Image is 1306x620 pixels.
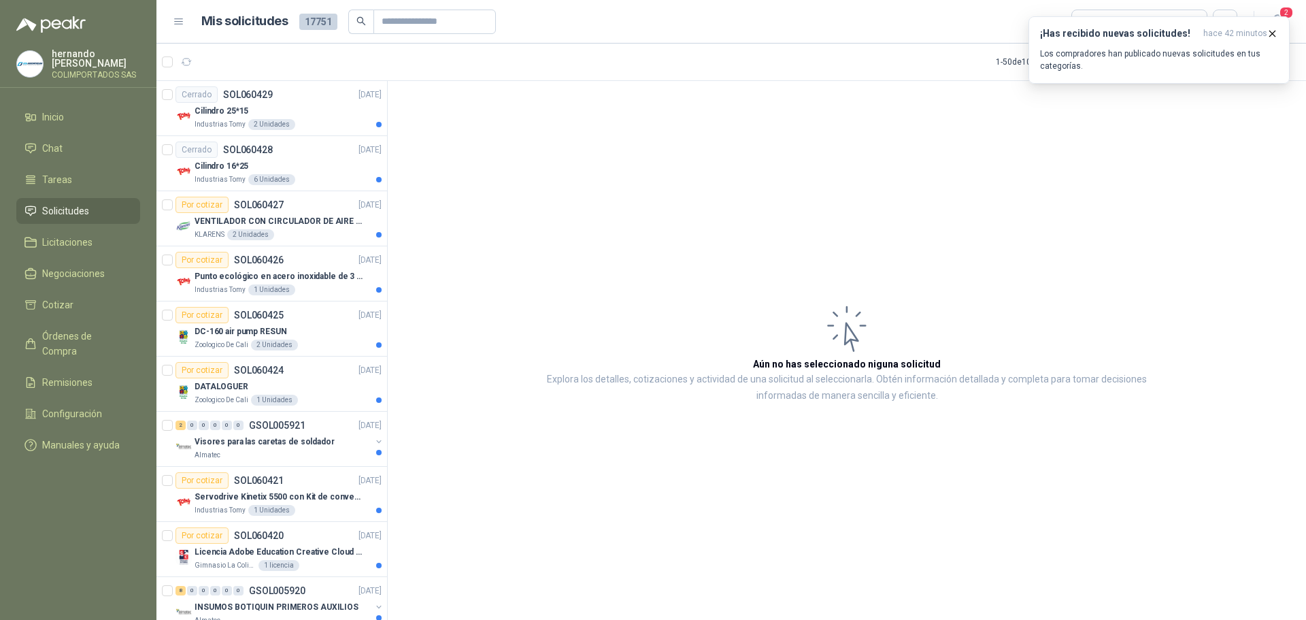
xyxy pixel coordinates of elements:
p: [DATE] [358,474,382,487]
div: Cerrado [175,86,218,103]
div: 1 licencia [258,560,299,571]
img: Company Logo [175,274,192,290]
span: 2 [1279,6,1294,19]
a: Órdenes de Compra [16,323,140,364]
span: Negociaciones [42,266,105,281]
div: 0 [222,586,232,595]
div: 2 [175,421,186,430]
p: Servodrive Kinetix 5500 con Kit de conversión y filtro (Ref 41350505) [195,491,364,504]
p: SOL060421 [234,476,284,485]
span: hace 42 minutos [1203,28,1267,39]
a: Manuales y ayuda [16,432,140,458]
div: 0 [199,421,209,430]
div: 1 Unidades [248,284,295,295]
img: Logo peakr [16,16,86,33]
a: Por cotizarSOL060427[DATE] Company LogoVENTILADOR CON CIRCULADOR DE AIRE MULTIPROPOSITO XPOWER DE... [156,191,387,246]
a: Inicio [16,104,140,130]
div: Por cotizar [175,472,229,489]
div: 1 Unidades [251,395,298,406]
div: 1 Unidades [248,505,295,516]
p: SOL060426 [234,255,284,265]
a: Negociaciones [16,261,140,287]
span: Inicio [42,110,64,125]
p: Zoologico De Cali [195,340,248,350]
p: COLIMPORTADOS SAS [52,71,140,79]
a: CerradoSOL060428[DATE] Company LogoCilindro 16*25Industrias Tomy6 Unidades [156,136,387,191]
div: Por cotizar [175,362,229,378]
img: Company Logo [175,108,192,125]
div: 6 Unidades [248,174,295,185]
a: Por cotizarSOL060426[DATE] Company LogoPunto ecológico en acero inoxidable de 3 puestos, con capa... [156,246,387,301]
p: SOL060424 [234,365,284,375]
a: Cotizar [16,292,140,318]
a: Remisiones [16,370,140,395]
p: Almatec [195,450,220,461]
div: Cerrado [175,142,218,158]
p: Industrias Tomy [195,174,246,185]
button: ¡Has recibido nuevas solicitudes!hace 42 minutos Los compradores han publicado nuevas solicitudes... [1028,16,1290,84]
button: 2 [1265,10,1290,34]
a: CerradoSOL060429[DATE] Company LogoCilindro 25*15Industrias Tomy2 Unidades [156,81,387,136]
div: 2 Unidades [227,229,274,240]
p: Industrias Tomy [195,119,246,130]
p: KLARENS [195,229,224,240]
span: Solicitudes [42,203,89,218]
p: [DATE] [358,529,382,542]
span: Manuales y ayuda [42,438,120,453]
a: Por cotizarSOL060420[DATE] Company LogoLicencia Adobe Education Creative Cloud for enterprise lic... [156,522,387,577]
p: Gimnasio La Colina [195,560,256,571]
div: 8 [175,586,186,595]
a: Solicitudes [16,198,140,224]
p: GSOL005921 [249,421,305,430]
p: SOL060427 [234,200,284,210]
p: [DATE] [358,309,382,322]
h3: Aún no has seleccionado niguna solicitud [753,357,941,372]
p: [DATE] [358,144,382,157]
p: SOL060428 [223,145,273,154]
p: SOL060425 [234,310,284,320]
p: Punto ecológico en acero inoxidable de 3 puestos, con capacidad para 53 Litros por cada división. [195,270,364,283]
a: Por cotizarSOL060425[DATE] Company LogoDC-160 air pump RESUNZoologico De Cali2 Unidades [156,301,387,357]
p: INSUMOS BOTIQUIN PRIMEROS AUXILIOS [195,601,358,614]
span: Remisiones [42,375,93,390]
div: 1 - 50 de 10471 [996,51,1089,73]
p: GSOL005920 [249,586,305,595]
p: [DATE] [358,585,382,598]
img: Company Logo [175,494,192,510]
span: Órdenes de Compra [42,329,127,359]
p: Industrias Tomy [195,505,246,516]
span: 17751 [299,14,337,30]
a: Tareas [16,167,140,193]
a: 2 0 0 0 0 0 GSOL005921[DATE] Company LogoVisores para las caretas de soldadorAlmatec [175,417,384,461]
p: VENTILADOR CON CIRCULADOR DE AIRE MULTIPROPOSITO XPOWER DE 14" [195,215,364,228]
a: Chat [16,135,140,161]
p: [DATE] [358,419,382,432]
p: Licencia Adobe Education Creative Cloud for enterprise license lab and classroom [195,546,364,559]
p: [DATE] [358,254,382,267]
div: 0 [222,421,232,430]
span: search [356,16,366,26]
span: Cotizar [42,297,73,312]
span: Chat [42,141,63,156]
p: hernando [PERSON_NAME] [52,49,140,68]
div: Todas [1080,14,1109,29]
p: SOL060420 [234,531,284,540]
img: Company Logo [175,329,192,345]
img: Company Logo [175,549,192,566]
p: Cilindro 16*25 [195,160,248,173]
span: Configuración [42,406,102,421]
img: Company Logo [175,218,192,235]
p: [DATE] [358,88,382,101]
a: Por cotizarSOL060424[DATE] Company LogoDATALOGUERZoologico De Cali1 Unidades [156,357,387,412]
div: 0 [233,421,244,430]
a: Configuración [16,401,140,427]
p: Cilindro 25*15 [195,105,248,118]
div: 0 [187,421,197,430]
a: Por cotizarSOL060421[DATE] Company LogoServodrive Kinetix 5500 con Kit de conversión y filtro (Re... [156,467,387,522]
div: Por cotizar [175,197,229,213]
span: Licitaciones [42,235,93,250]
div: 0 [199,586,209,595]
div: 0 [210,421,220,430]
span: Tareas [42,172,72,187]
img: Company Logo [17,51,43,77]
